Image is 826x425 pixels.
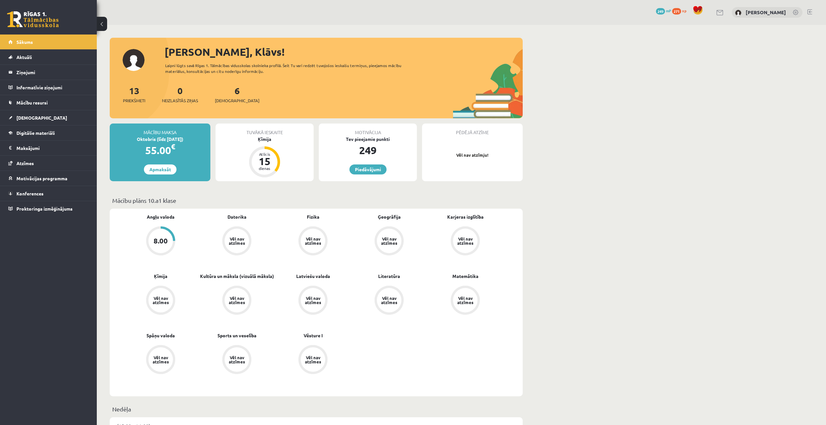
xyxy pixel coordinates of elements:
[162,97,198,104] span: Neizlasītās ziņas
[351,226,427,257] a: Vēl nav atzīmes
[199,345,275,375] a: Vēl nav atzīmes
[16,100,48,105] span: Mācību resursi
[456,296,474,304] div: Vēl nav atzīmes
[146,332,175,339] a: Spāņu valoda
[123,97,145,104] span: Priekšmeti
[110,124,210,136] div: Mācību maksa
[16,39,33,45] span: Sākums
[147,213,175,220] a: Angļu valoda
[682,8,686,13] span: xp
[215,85,259,104] a: 6[DEMOGRAPHIC_DATA]
[228,296,246,304] div: Vēl nav atzīmes
[152,296,170,304] div: Vēl nav atzīmes
[144,164,176,174] a: Apmaksāt
[255,152,274,156] div: Atlicis
[228,237,246,245] div: Vēl nav atzīmes
[215,97,259,104] span: [DEMOGRAPHIC_DATA]
[8,141,89,155] a: Maksājumi
[380,237,398,245] div: Vēl nav atzīmes
[8,35,89,49] a: Sākums
[746,9,786,15] a: [PERSON_NAME]
[16,206,73,212] span: Proktoringa izmēģinājums
[672,8,681,15] span: 271
[8,95,89,110] a: Mācību resursi
[16,175,67,181] span: Motivācijas programma
[8,125,89,140] a: Digitālie materiāli
[152,355,170,364] div: Vēl nav atzīmes
[8,171,89,186] a: Motivācijas programma
[8,186,89,201] a: Konferences
[349,164,387,174] a: Piedāvājumi
[304,355,322,364] div: Vēl nav atzīmes
[255,166,274,170] div: dienas
[154,237,168,244] div: 8.00
[199,286,275,316] a: Vēl nav atzīmes
[672,8,690,13] a: 271 xp
[200,273,274,280] a: Kultūra un māksla (vizuālā māksla)
[123,286,199,316] a: Vēl nav atzīmes
[8,110,89,125] a: [DEMOGRAPHIC_DATA]
[217,332,257,339] a: Sports un veselība
[319,124,417,136] div: Motivācija
[165,63,413,74] div: Laipni lūgts savā Rīgas 1. Tālmācības vidusskolas skolnieka profilā. Šeit Tu vari redzēt tuvojošo...
[16,115,67,121] span: [DEMOGRAPHIC_DATA]
[8,50,89,64] a: Aktuāli
[275,226,351,257] a: Vēl nav atzīmes
[8,156,89,171] a: Atzīmes
[456,237,474,245] div: Vēl nav atzīmes
[666,8,671,13] span: mP
[165,44,523,60] div: [PERSON_NAME], Klāvs!
[227,213,247,220] a: Datorika
[162,85,198,104] a: 0Neizlasītās ziņas
[123,85,145,104] a: 13Priekšmeti
[8,201,89,216] a: Proktoringa izmēģinājums
[304,332,323,339] a: Vēsture I
[735,10,741,16] img: Klāvs Krūziņš
[275,345,351,375] a: Vēl nav atzīmes
[123,226,199,257] a: 8.00
[216,136,314,143] div: Ķīmija
[171,142,175,151] span: €
[154,273,167,280] a: Ķīmija
[16,191,44,196] span: Konferences
[16,130,55,136] span: Digitālie materiāli
[380,296,398,304] div: Vēl nav atzīmes
[8,65,89,80] a: Ziņojumi
[351,286,427,316] a: Vēl nav atzīmes
[307,213,319,220] a: Fizika
[275,286,351,316] a: Vēl nav atzīmes
[16,65,89,80] legend: Ziņojumi
[427,226,503,257] a: Vēl nav atzīmes
[422,124,523,136] div: Pēdējā atzīme
[123,345,199,375] a: Vēl nav atzīmes
[255,156,274,166] div: 15
[16,160,34,166] span: Atzīmes
[425,152,519,158] p: Vēl nav atzīmju!
[378,213,401,220] a: Ģeogrāfija
[447,213,484,220] a: Karjeras izglītība
[378,273,400,280] a: Literatūra
[112,196,520,205] p: Mācību plāns 10.a1 klase
[110,143,210,158] div: 55.00
[199,226,275,257] a: Vēl nav atzīmes
[319,136,417,143] div: Tev pieejamie punkti
[7,11,59,27] a: Rīgas 1. Tālmācības vidusskola
[216,124,314,136] div: Tuvākā ieskaite
[16,54,32,60] span: Aktuāli
[427,286,503,316] a: Vēl nav atzīmes
[228,355,246,364] div: Vēl nav atzīmes
[296,273,330,280] a: Latviešu valoda
[8,80,89,95] a: Informatīvie ziņojumi
[16,141,89,155] legend: Maksājumi
[304,237,322,245] div: Vēl nav atzīmes
[452,273,478,280] a: Matemātika
[319,143,417,158] div: 249
[16,80,89,95] legend: Informatīvie ziņojumi
[656,8,671,13] a: 249 mP
[656,8,665,15] span: 249
[110,136,210,143] div: Oktobris (līdz [DATE])
[304,296,322,304] div: Vēl nav atzīmes
[112,405,520,413] p: Nedēļa
[216,136,314,178] a: Ķīmija Atlicis 15 dienas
